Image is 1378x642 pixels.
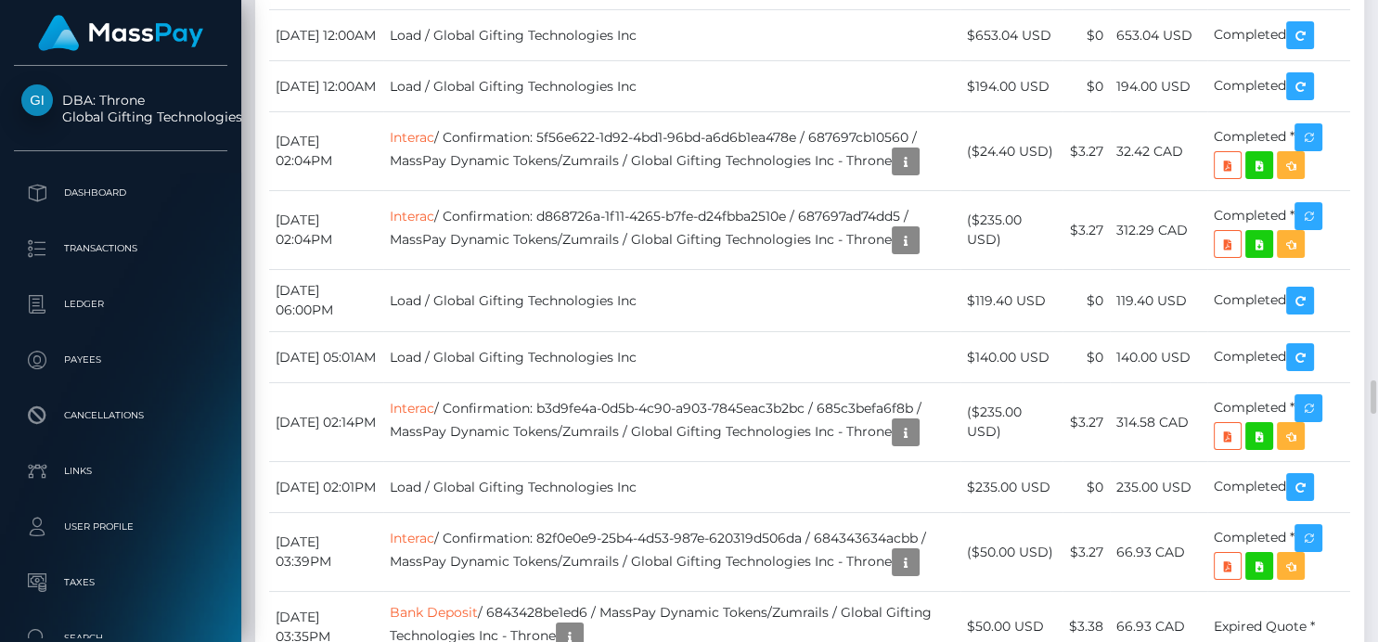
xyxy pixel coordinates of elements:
[21,513,220,541] p: User Profile
[1207,462,1350,513] td: Completed
[21,235,220,263] p: Transactions
[1062,332,1110,383] td: $0
[1110,462,1207,513] td: 235.00 USD
[383,332,960,383] td: Load / Global Gifting Technologies Inc
[14,559,227,606] a: Taxes
[1207,513,1350,592] td: Completed *
[21,179,220,207] p: Dashboard
[1110,61,1207,112] td: 194.00 USD
[269,383,383,462] td: [DATE] 02:14PM
[14,337,227,383] a: Payees
[269,61,383,112] td: [DATE] 12:00AM
[1110,10,1207,61] td: 653.04 USD
[390,400,434,417] a: Interac
[383,383,960,462] td: / Confirmation: b3d9fe4a-0d5b-4c90-a903-7845eac3b2bc / 685c3befa6f8b / MassPay Dynamic Tokens/Zum...
[1062,270,1110,332] td: $0
[960,10,1062,61] td: $653.04 USD
[960,191,1062,270] td: ($235.00 USD)
[38,15,203,51] img: MassPay Logo
[269,191,383,270] td: [DATE] 02:04PM
[21,402,220,430] p: Cancellations
[960,383,1062,462] td: ($235.00 USD)
[960,112,1062,191] td: ($24.40 USD)
[1110,332,1207,383] td: 140.00 USD
[383,191,960,270] td: / Confirmation: d868726a-1f11-4265-b7fe-d24fbba2510e / 687697ad74dd5 / MassPay Dynamic Tokens/Zum...
[390,604,478,621] a: Bank Deposit
[1207,383,1350,462] td: Completed *
[21,569,220,597] p: Taxes
[960,332,1062,383] td: $140.00 USD
[269,270,383,332] td: [DATE] 06:00PM
[21,457,220,485] p: Links
[14,92,227,125] span: DBA: Throne Global Gifting Technologies Inc
[1207,112,1350,191] td: Completed *
[14,504,227,550] a: User Profile
[1110,191,1207,270] td: 312.29 CAD
[1207,270,1350,332] td: Completed
[1207,191,1350,270] td: Completed *
[960,270,1062,332] td: $119.40 USD
[14,225,227,272] a: Transactions
[14,170,227,216] a: Dashboard
[21,84,53,116] img: Global Gifting Technologies Inc
[1062,61,1110,112] td: $0
[1062,383,1110,462] td: $3.27
[269,10,383,61] td: [DATE] 12:00AM
[1062,462,1110,513] td: $0
[383,10,960,61] td: Load / Global Gifting Technologies Inc
[1110,383,1207,462] td: 314.58 CAD
[1110,270,1207,332] td: 119.40 USD
[1062,191,1110,270] td: $3.27
[383,112,960,191] td: / Confirmation: 5f56e622-1d92-4bd1-96bd-a6d6b1ea478e / 687697cb10560 / MassPay Dynamic Tokens/Zum...
[1062,513,1110,592] td: $3.27
[960,462,1062,513] td: $235.00 USD
[390,530,434,546] a: Interac
[21,290,220,318] p: Ledger
[383,462,960,513] td: Load / Global Gifting Technologies Inc
[1062,112,1110,191] td: $3.27
[390,129,434,146] a: Interac
[1110,112,1207,191] td: 32.42 CAD
[1062,10,1110,61] td: $0
[1207,332,1350,383] td: Completed
[383,61,960,112] td: Load / Global Gifting Technologies Inc
[14,281,227,327] a: Ledger
[269,112,383,191] td: [DATE] 02:04PM
[269,462,383,513] td: [DATE] 02:01PM
[14,392,227,439] a: Cancellations
[1207,10,1350,61] td: Completed
[383,270,960,332] td: Load / Global Gifting Technologies Inc
[390,208,434,225] a: Interac
[269,513,383,592] td: [DATE] 03:39PM
[960,513,1062,592] td: ($50.00 USD)
[21,346,220,374] p: Payees
[1207,61,1350,112] td: Completed
[383,513,960,592] td: / Confirmation: 82f0e0e9-25b4-4d53-987e-620319d506da / 684343634acbb / MassPay Dynamic Tokens/Zum...
[14,448,227,494] a: Links
[269,332,383,383] td: [DATE] 05:01AM
[960,61,1062,112] td: $194.00 USD
[1110,513,1207,592] td: 66.93 CAD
